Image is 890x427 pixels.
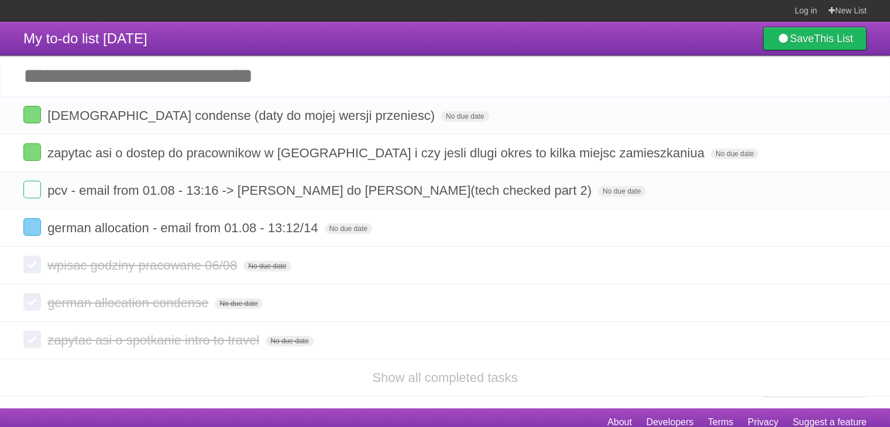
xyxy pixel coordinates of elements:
label: Star task [795,143,817,163]
label: Done [23,330,41,348]
label: Done [23,106,41,123]
span: No due date [215,298,262,309]
span: german allocation - email from 01.08 - 13:12/14 [47,221,321,235]
span: No due date [243,261,291,271]
label: Star task [795,181,817,200]
label: Done [23,293,41,311]
span: My to-do list [DATE] [23,30,147,46]
label: Star task [795,106,817,125]
label: Done [23,143,41,161]
span: No due date [441,111,489,122]
label: Done [23,181,41,198]
label: Done [23,256,41,273]
span: zapytac asi o dostep do pracownikow w [GEOGRAPHIC_DATA] i czy jesli dlugi okres to kilka miejsc z... [47,146,707,160]
span: No due date [598,186,645,197]
span: zapytac asi o spotkanie intro to travel [47,333,262,347]
a: Show all completed tasks [372,370,517,385]
b: This List [814,33,853,44]
span: wpisac godziny pracowane 06/08 [47,258,240,273]
span: No due date [325,223,372,234]
a: SaveThis List [763,27,867,50]
span: No due date [266,336,313,346]
span: pcv - email from 01.08 - 13:16 -> [PERSON_NAME] do [PERSON_NAME](tech checked part 2) [47,183,595,198]
label: Done [23,218,41,236]
label: Star task [795,218,817,237]
span: [DEMOGRAPHIC_DATA] condense (daty do mojej wersji przeniesc) [47,108,438,123]
span: german allocation condense [47,295,211,310]
span: No due date [711,149,758,159]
